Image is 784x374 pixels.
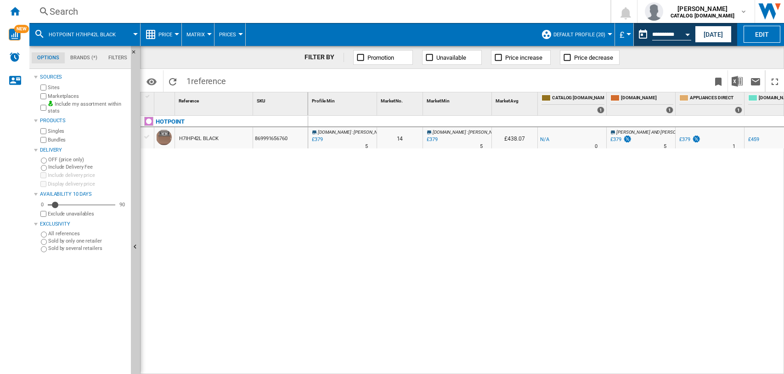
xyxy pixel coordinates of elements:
[40,128,46,134] input: Singles
[425,135,438,144] div: Last updated : Thursday, 25 September 2025 04:15
[310,135,323,144] div: Last updated : Thursday, 25 September 2025 04:15
[48,136,127,143] label: Bundles
[48,164,127,170] label: Include Delivery Fee
[595,142,598,151] div: Delivery Time : 0 day
[744,26,780,43] button: Edit
[41,165,47,171] input: Include Delivery Fee
[131,46,142,62] button: Hide
[40,147,127,154] div: Delivery
[310,92,377,107] div: Sort None
[427,98,450,103] span: Market Min
[467,130,547,135] span: : [PERSON_NAME] AND [PERSON_NAME]
[48,128,127,135] label: Singles
[433,130,466,135] span: [DOMAIN_NAME]
[32,52,65,63] md-tab-item: Options
[156,116,185,127] div: Click to filter on that brand
[748,136,759,142] div: £459
[48,200,115,210] md-slider: Availability
[732,76,743,87] img: excel-24x24.png
[40,221,127,228] div: Exclusivity
[496,98,519,103] span: Market Avg
[253,127,308,148] div: 869991656760
[615,23,634,46] md-menu: Currency
[666,107,673,113] div: 1 offers sold by AMAZON.CO.UK
[620,30,624,40] span: £
[735,107,742,113] div: 1 offers sold by APPLIANCES DIRECT
[48,210,127,217] label: Exclude unavailables
[645,2,663,21] img: profile.jpg
[48,245,127,252] label: Sold by several retailers
[48,172,127,179] label: Include delivery price
[40,74,127,81] div: Sources
[40,85,46,91] input: Sites
[255,92,308,107] div: SKU Sort None
[48,101,127,115] label: Include my assortment within stats
[103,52,133,63] md-tab-item: Filters
[65,52,103,63] md-tab-item: Brands (*)
[40,211,46,217] input: Display delivery price
[49,23,125,46] button: HOTPOINT H7IHP42L BLACK
[690,95,742,102] span: APPLIANCES DIRECT
[671,4,734,13] span: [PERSON_NAME]
[634,25,652,44] button: md-calendar
[40,137,46,143] input: Bundles
[50,5,587,18] div: Search
[379,92,423,107] div: Sort None
[219,23,241,46] button: Prices
[560,50,620,65] button: Price decrease
[34,23,135,46] div: HOTPOINT H7IHP42L BLACK
[177,92,253,107] div: Reference Sort None
[616,130,694,135] span: [PERSON_NAME] AND [PERSON_NAME]
[679,25,696,41] button: Open calendar
[310,92,377,107] div: Profile Min Sort None
[39,201,46,208] div: 0
[540,92,606,115] div: CATALOG [DOMAIN_NAME] 1 offers sold by CATALOG BEKO.UK
[41,246,47,252] input: Sold by several retailers
[40,117,127,125] div: Products
[145,23,177,46] div: Price
[671,13,734,19] b: CATALOG [DOMAIN_NAME]
[219,32,236,38] span: Prices
[48,84,127,91] label: Sites
[480,142,483,151] div: Delivery Time : 5 days
[191,76,226,86] span: reference
[186,32,205,38] span: Matrix
[40,181,46,187] input: Display delivery price
[158,32,172,38] span: Price
[186,23,209,46] button: Matrix
[48,101,53,106] img: mysite-bg-18x18.png
[766,70,784,92] button: Maximize
[352,130,432,135] span: : [PERSON_NAME] AND [PERSON_NAME]
[41,158,47,164] input: OFF (price only)
[747,135,759,144] div: £459
[609,135,632,144] div: £379
[257,98,265,103] span: SKU
[620,23,629,46] button: £
[40,172,46,178] input: Include delivery price
[49,32,116,38] span: HOTPOINT H7IHP42L BLACK
[553,32,605,38] span: Default profile (20)
[179,128,219,149] div: H7IHP42L BLACK
[746,70,765,92] button: Send this report by email
[48,93,127,100] label: Marketplaces
[597,107,604,113] div: 1 offers sold by CATALOG BEKO.UK
[182,70,231,90] span: 1
[40,93,46,99] input: Marketplaces
[177,92,253,107] div: Sort None
[677,92,744,115] div: APPLIANCES DIRECT 1 offers sold by APPLIANCES DIRECT
[48,181,127,187] label: Display delivery price
[422,50,482,65] button: Unavailable
[312,98,335,103] span: Profile Min
[9,28,21,40] img: wise-card.svg
[574,54,613,61] span: Price decrease
[678,135,701,144] div: £379
[610,136,621,142] div: £379
[436,54,466,61] span: Unavailable
[425,92,491,107] div: Sort None
[733,142,735,151] div: Delivery Time : 1 day
[709,70,728,92] button: Bookmark this report
[367,54,394,61] span: Promotion
[255,92,308,107] div: Sort None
